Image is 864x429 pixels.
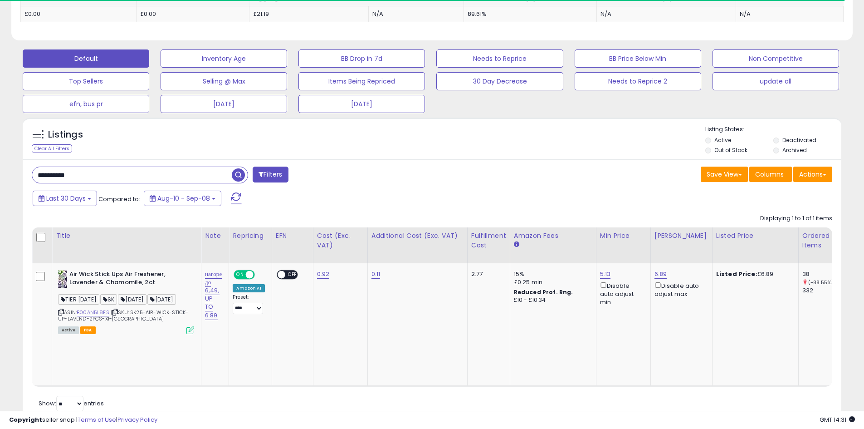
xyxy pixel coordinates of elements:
[716,270,791,278] div: £6.89
[471,270,503,278] div: 2.77
[161,72,287,90] button: Selling @ Max
[58,270,67,288] img: 51ihupl1oAL._SL40_.jpg
[56,231,197,241] div: Title
[736,6,843,22] td: N/A
[23,95,149,113] button: efn, bus pr
[716,270,757,278] b: Listed Price:
[144,191,221,206] button: Aug-10 - Sep-08
[575,72,701,90] button: Needs to Reprice 2
[471,231,506,250] div: Fulfillment Cost
[117,415,157,424] a: Privacy Policy
[147,294,176,305] span: [DATE]
[802,286,839,295] div: 332
[600,231,647,241] div: Min Price
[58,270,194,333] div: ASIN:
[298,49,425,68] button: BB Drop in 7d
[9,415,42,424] strong: Copyright
[69,270,180,289] b: Air Wick Stick Ups Air Freshener, Lavender & Chamomile, 2ct
[701,167,748,182] button: Save View
[21,6,137,22] td: £0.00
[808,279,834,286] small: (-88.55%)
[600,270,611,279] a: 5.13
[820,415,855,424] span: 2025-10-9 14:31 GMT
[705,125,841,134] p: Listing States:
[514,278,589,286] div: £0.25 min
[371,270,381,279] a: 0.11
[793,167,832,182] button: Actions
[298,72,425,90] button: Items Being Repriced
[39,399,104,408] span: Show: entries
[713,72,839,90] button: update all
[80,326,96,334] span: FBA
[596,6,736,22] td: N/A
[58,326,79,334] span: All listings currently available for purchase on Amazon
[161,49,287,68] button: Inventory Age
[58,294,99,305] span: TIER [DATE]
[285,271,300,278] span: OFF
[317,231,364,250] div: Cost (Exc. VAT)
[514,231,592,241] div: Amazon Fees
[760,214,832,223] div: Displaying 1 to 1 of 1 items
[33,191,97,206] button: Last 30 Days
[233,284,264,292] div: Amazon AI
[436,72,563,90] button: 30 Day Decrease
[249,6,369,22] td: £21.19
[714,146,747,154] label: Out of Stock
[136,6,249,22] td: £0.00
[161,95,287,113] button: [DATE]
[48,128,83,141] h5: Listings
[713,49,839,68] button: Non Competitive
[371,231,464,241] div: Additional Cost (Exc. VAT)
[233,294,264,315] div: Preset:
[254,271,268,278] span: OFF
[575,49,701,68] button: BB Price Below Min
[714,136,731,144] label: Active
[235,271,246,278] span: ON
[205,231,225,241] div: Note
[32,144,72,153] div: Clear All Filters
[654,270,667,279] a: 6.89
[77,309,109,316] a: B00AN5L8FS
[802,231,835,250] div: Ordered Items
[436,49,563,68] button: Needs to Reprice
[514,241,519,249] small: Amazon Fees.
[298,95,425,113] button: [DATE]
[100,294,117,305] span: SK
[118,294,146,305] span: [DATE]
[46,194,86,203] span: Last 30 Days
[782,146,807,154] label: Archived
[78,415,116,424] a: Terms of Use
[755,170,784,179] span: Columns
[654,281,705,298] div: Disable auto adjust max
[98,195,140,203] span: Compared to:
[716,231,795,241] div: Listed Price
[233,231,268,241] div: Repricing
[782,136,816,144] label: Deactivated
[317,270,330,279] a: 0.92
[654,231,708,241] div: [PERSON_NAME]
[23,49,149,68] button: Default
[802,270,839,278] div: 38
[276,231,309,241] div: EFN
[23,72,149,90] button: Top Sellers
[514,270,589,278] div: 15%
[253,167,288,182] button: Filters
[205,270,222,320] a: нагоре до 6,49, UP TO 6.89
[514,288,573,296] b: Reduced Prof. Rng.
[464,6,596,22] td: 89.61%
[600,281,644,307] div: Disable auto adjust min
[514,296,589,304] div: £10 - £10.34
[9,416,157,424] div: seller snap | |
[749,167,792,182] button: Columns
[157,194,210,203] span: Aug-10 - Sep-08
[369,6,464,22] td: N/A
[58,309,189,322] span: | SKU: SK25-AIR-WICK-STICK-UP-LAVEND-2PCS-X1-[GEOGRAPHIC_DATA]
